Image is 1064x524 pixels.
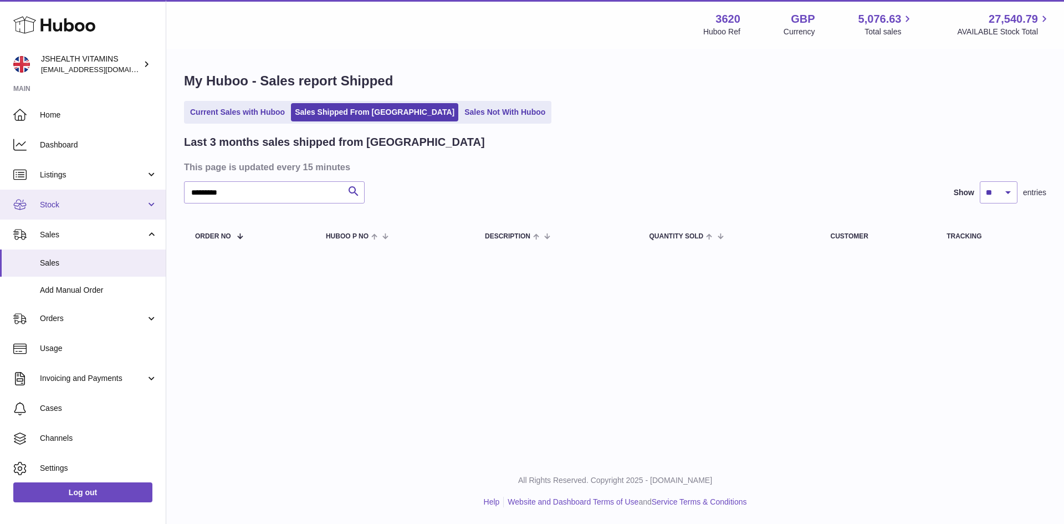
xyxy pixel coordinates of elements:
span: Settings [40,463,157,474]
a: Current Sales with Huboo [186,103,289,121]
div: Tracking [947,233,1035,240]
span: Sales [40,258,157,268]
span: Sales [40,230,146,240]
span: AVAILABLE Stock Total [957,27,1051,37]
span: Quantity Sold [649,233,703,240]
a: 27,540.79 AVAILABLE Stock Total [957,12,1051,37]
p: All Rights Reserved. Copyright 2025 - [DOMAIN_NAME] [175,475,1055,486]
a: Sales Not With Huboo [461,103,549,121]
span: Huboo P no [326,233,369,240]
strong: GBP [791,12,815,27]
h1: My Huboo - Sales report Shipped [184,72,1046,90]
span: Invoicing and Payments [40,373,146,384]
div: JSHEALTH VITAMINS [41,54,141,75]
span: 5,076.63 [858,12,902,27]
span: Orders [40,313,146,324]
div: Currency [784,27,815,37]
a: Sales Shipped From [GEOGRAPHIC_DATA] [291,103,458,121]
label: Show [954,187,974,198]
span: Listings [40,170,146,180]
span: Add Manual Order [40,285,157,296]
span: Cases [40,403,157,414]
span: Description [485,233,530,240]
img: internalAdmin-3620@internal.huboo.com [13,56,30,73]
h2: Last 3 months sales shipped from [GEOGRAPHIC_DATA] [184,135,485,150]
div: Customer [830,233,924,240]
span: Home [40,110,157,120]
strong: 3620 [715,12,740,27]
a: Website and Dashboard Terms of Use [508,497,638,506]
h3: This page is updated every 15 minutes [184,161,1043,173]
a: Help [484,497,500,506]
span: Dashboard [40,140,157,150]
a: Service Terms & Conditions [652,497,747,506]
span: Channels [40,433,157,444]
li: and [504,497,746,507]
span: 27,540.79 [989,12,1038,27]
span: entries [1023,187,1046,198]
span: Stock [40,200,146,210]
span: Order No [195,233,231,240]
span: [EMAIL_ADDRESS][DOMAIN_NAME] [41,65,163,74]
span: Total sales [864,27,914,37]
div: Huboo Ref [703,27,740,37]
span: Usage [40,343,157,354]
a: 5,076.63 Total sales [858,12,914,37]
a: Log out [13,482,152,502]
